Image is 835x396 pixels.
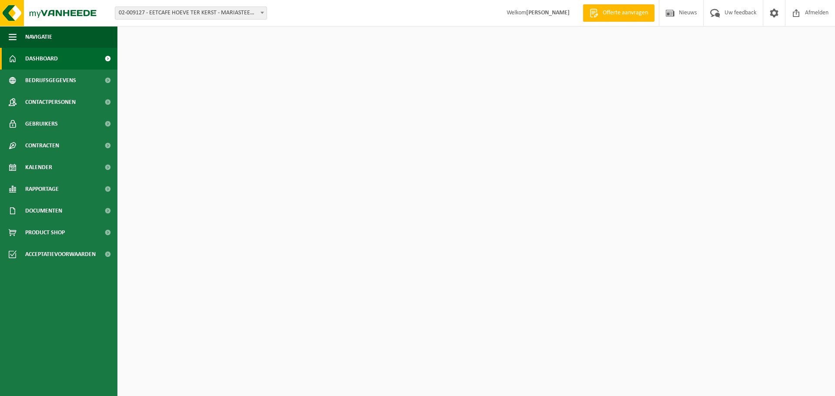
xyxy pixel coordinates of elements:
span: Navigatie [25,26,52,48]
a: Offerte aanvragen [583,4,655,22]
span: 02-009127 - EETCAFE HOEVE TER KERST - MARIASTEEN - GITS [115,7,267,19]
span: Contactpersonen [25,91,76,113]
span: Gebruikers [25,113,58,135]
span: Bedrijfsgegevens [25,70,76,91]
span: Acceptatievoorwaarden [25,243,96,265]
span: Contracten [25,135,59,156]
span: Product Shop [25,222,65,243]
strong: [PERSON_NAME] [526,10,570,16]
span: Dashboard [25,48,58,70]
span: Offerte aanvragen [601,9,650,17]
span: Rapportage [25,178,59,200]
span: Documenten [25,200,62,222]
span: 02-009127 - EETCAFE HOEVE TER KERST - MARIASTEEN - GITS [115,7,267,20]
span: Kalender [25,156,52,178]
